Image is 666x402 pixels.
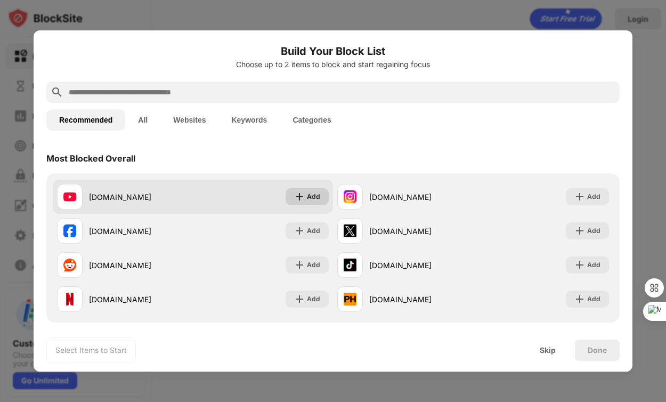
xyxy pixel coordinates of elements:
[63,259,76,271] img: favicons
[89,226,193,237] div: [DOMAIN_NAME]
[344,190,356,203] img: favicons
[587,294,600,304] div: Add
[344,224,356,237] img: favicons
[125,109,160,131] button: All
[588,346,607,355] div: Done
[46,43,620,59] h6: Build Your Block List
[89,294,193,305] div: [DOMAIN_NAME]
[587,226,600,236] div: Add
[46,60,620,69] div: Choose up to 2 items to block and start regaining focus
[540,346,556,355] div: Skip
[63,293,76,305] img: favicons
[55,345,127,356] div: Select Items to Start
[307,226,320,236] div: Add
[344,259,356,271] img: favicons
[369,191,473,203] div: [DOMAIN_NAME]
[307,260,320,270] div: Add
[587,191,600,202] div: Add
[344,293,356,305] img: favicons
[51,86,63,99] img: search.svg
[89,260,193,271] div: [DOMAIN_NAME]
[46,109,125,131] button: Recommended
[63,190,76,203] img: favicons
[307,294,320,304] div: Add
[280,109,344,131] button: Categories
[89,191,193,203] div: [DOMAIN_NAME]
[369,260,473,271] div: [DOMAIN_NAME]
[46,153,135,164] div: Most Blocked Overall
[160,109,218,131] button: Websites
[369,294,473,305] div: [DOMAIN_NAME]
[307,191,320,202] div: Add
[369,226,473,237] div: [DOMAIN_NAME]
[63,224,76,237] img: favicons
[218,109,280,131] button: Keywords
[587,260,600,270] div: Add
